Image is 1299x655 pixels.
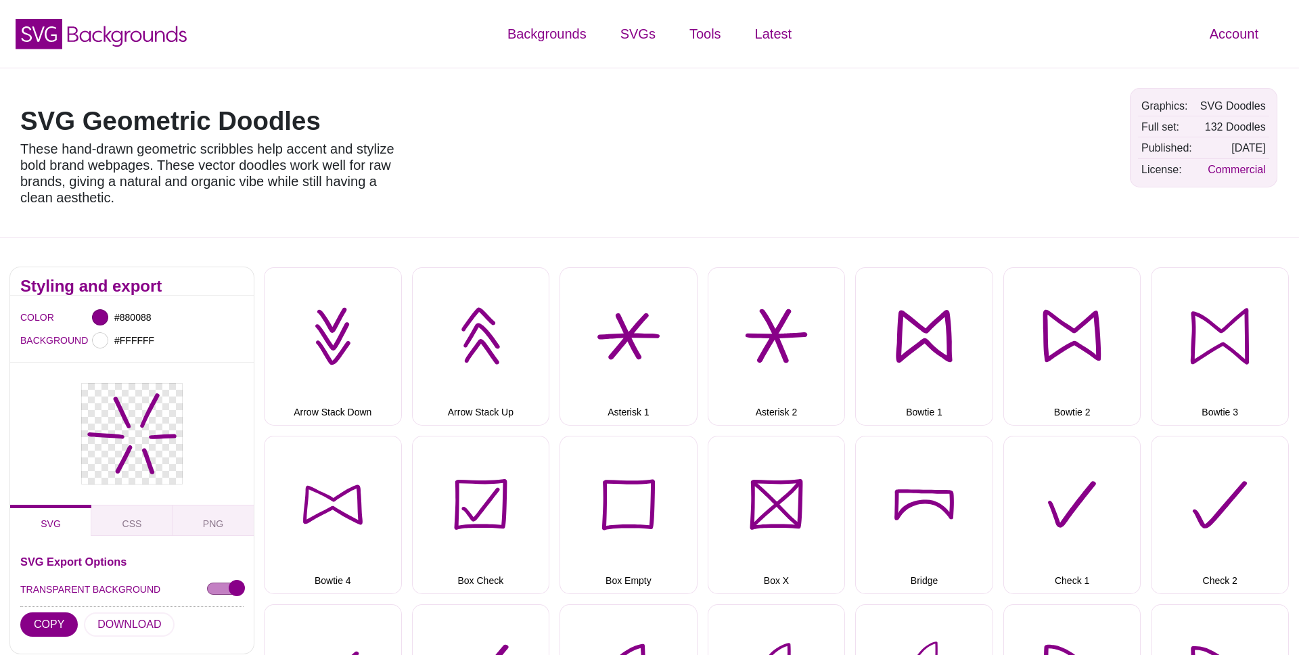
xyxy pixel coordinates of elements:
[603,14,673,54] a: SVGs
[1138,138,1195,158] td: Published:
[708,436,846,594] button: > Box X
[1193,14,1275,54] a: Account
[738,14,808,54] a: Latest
[264,267,402,426] button: Arrow Stack Down
[203,518,223,529] span: PNG
[20,581,160,598] label: TRANSPARENT BACKGROUND
[1197,138,1269,158] td: [DATE]
[173,505,254,536] button: PNG
[1197,96,1269,116] td: SVG Doodles
[20,141,406,206] p: These hand-drawn geometric scribbles help accent and stylize bold brand webpages. These vector do...
[1003,267,1141,426] button: Bowtie 2
[1138,160,1195,179] td: License:
[708,267,846,426] button: Asterisk 2
[1151,436,1289,594] button: Check 2
[20,281,244,292] h2: Styling and export
[1003,436,1141,594] button: Check 1
[20,332,37,349] label: BACKGROUND
[560,267,698,426] button: Asterisk 1
[1151,267,1289,426] button: Bowtie 3
[20,108,406,134] h1: SVG Geometric Doodles
[491,14,603,54] a: Backgrounds
[91,505,173,536] button: CSS
[855,436,993,594] button: Bridge
[20,612,78,637] button: COPY
[855,267,993,426] button: Bowtie 1
[673,14,738,54] a: Tools
[412,267,550,426] button: Arrow Stack Up
[122,518,142,529] span: CSS
[1138,96,1195,116] td: Graphics:
[20,309,37,326] label: COLOR
[1208,164,1265,175] a: Commercial
[560,436,698,594] button: Box Empty
[264,436,402,594] button: Bowtie 4
[20,556,244,567] h3: SVG Export Options
[412,436,550,594] button: Box Check
[84,612,175,637] button: DOWNLOAD
[1197,117,1269,137] td: 132 Doodles
[1138,117,1195,137] td: Full set:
